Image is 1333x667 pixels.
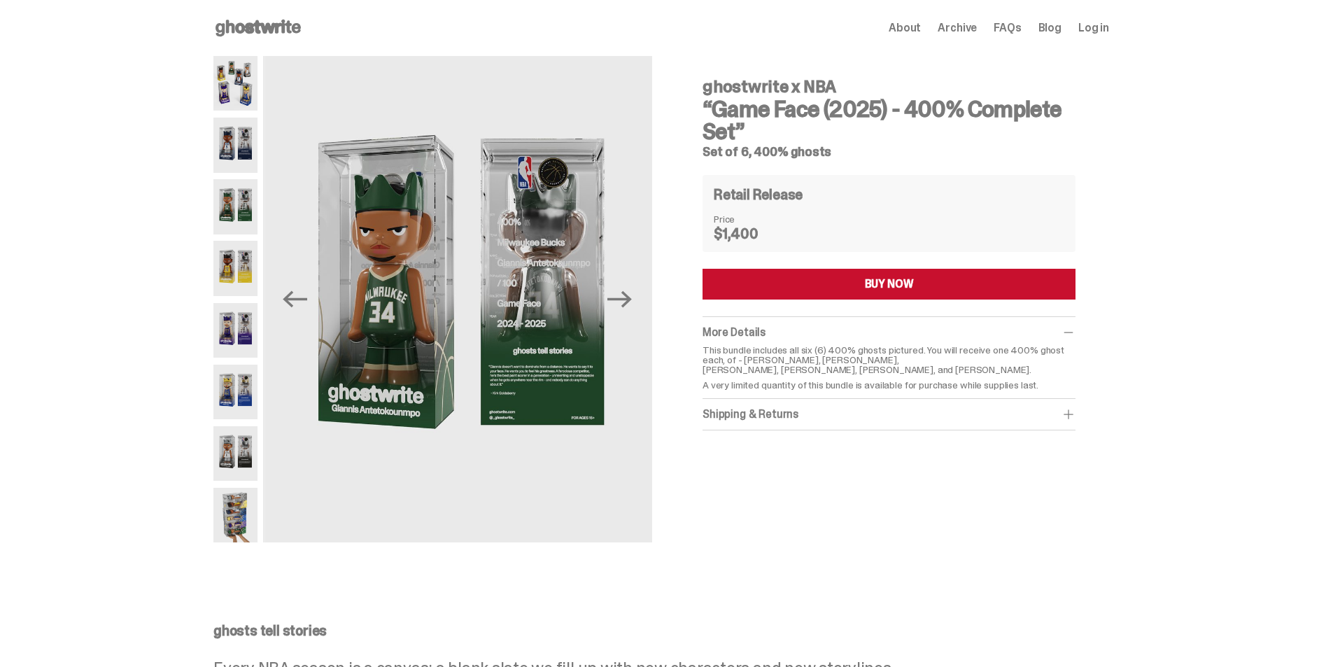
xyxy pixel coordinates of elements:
[938,22,977,34] a: Archive
[889,22,921,34] a: About
[605,284,635,315] button: Next
[703,98,1075,143] h3: “Game Face (2025) - 400% Complete Set”
[703,269,1075,300] button: BUY NOW
[213,241,258,295] img: NBA-400-HG%20Bron.png
[703,78,1075,95] h4: ghostwrite x NBA
[280,284,311,315] button: Previous
[213,303,258,358] img: NBA-400-HG-Luka.png
[213,426,258,481] img: NBA-400-HG-Wemby.png
[714,188,803,202] h4: Retail Release
[213,56,258,111] img: NBA-400-HG-Main.png
[265,56,654,542] img: NBA-400-HG-Giannis.png
[213,488,258,542] img: NBA-400-HG-Scale.png
[703,407,1075,421] div: Shipping & Returns
[703,146,1075,158] h5: Set of 6, 400% ghosts
[994,22,1021,34] a: FAQs
[703,325,766,339] span: More Details
[703,380,1075,390] p: A very limited quantity of this bundle is available for purchase while supplies last.
[714,227,784,241] dd: $1,400
[213,365,258,419] img: NBA-400-HG-Steph.png
[213,179,258,234] img: NBA-400-HG-Giannis.png
[865,279,914,290] div: BUY NOW
[213,118,258,172] img: NBA-400-HG-Ant.png
[703,345,1075,374] p: This bundle includes all six (6) 400% ghosts pictured. You will receive one 400% ghost each, of -...
[1078,22,1109,34] a: Log in
[213,624,1109,638] p: ghosts tell stories
[714,214,784,224] dt: Price
[1038,22,1062,34] a: Blog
